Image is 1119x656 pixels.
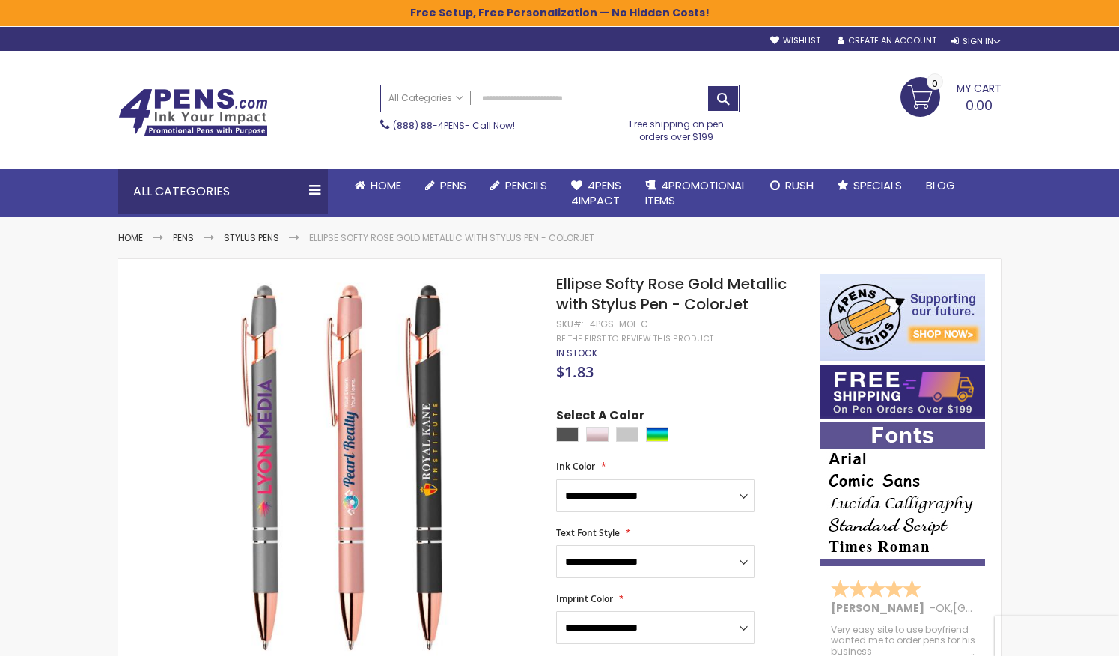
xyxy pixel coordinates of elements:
div: Assorted [646,427,668,442]
strong: SKU [556,318,584,330]
img: 4pens 4 kids [820,274,985,361]
span: Blog [926,177,955,193]
span: All Categories [388,92,463,104]
span: - , [930,601,1063,616]
a: Rush [758,169,826,202]
span: Text Font Style [556,526,620,539]
a: Pens [173,231,194,244]
span: - Call Now! [393,119,515,132]
div: Silver [616,427,638,442]
a: Home [343,169,413,202]
div: Availability [556,347,597,359]
li: Ellipse Softy Rose Gold Metallic with Stylus Pen - ColorJet [309,232,594,244]
span: Rush [785,177,814,193]
span: OK [936,601,951,616]
a: Wishlist [770,35,820,46]
span: Home [371,177,401,193]
span: Ink Color [556,460,595,473]
span: Pens [440,177,466,193]
span: 0 [932,76,938,91]
div: Rose Gold [586,427,609,442]
span: Imprint Color [556,592,613,605]
a: Be the first to review this product [556,333,713,344]
div: 4PGS-MOI-C [590,318,648,330]
a: 0.00 0 [900,77,1001,115]
a: Home [118,231,143,244]
span: Specials [853,177,902,193]
div: All Categories [118,169,328,214]
a: 4Pens4impact [559,169,633,218]
span: 4Pens 4impact [571,177,621,208]
a: Stylus Pens [224,231,279,244]
a: 4PROMOTIONALITEMS [633,169,758,218]
a: Blog [914,169,967,202]
div: Free shipping on pen orders over $199 [614,112,740,142]
a: Pencils [478,169,559,202]
iframe: Reseñas de Clientes en Google [995,616,1119,656]
span: Select A Color [556,407,644,428]
a: Specials [826,169,914,202]
span: 0.00 [966,96,993,115]
a: Pens [413,169,478,202]
span: In stock [556,347,597,359]
img: Free shipping on orders over $199 [820,365,985,419]
a: Create an Account [838,35,936,46]
a: (888) 88-4PENS [393,119,465,132]
span: [GEOGRAPHIC_DATA] [953,601,1063,616]
img: 4Pens Custom Pens and Promotional Products [118,88,268,136]
span: [PERSON_NAME] [831,601,930,616]
span: Ellipse Softy Rose Gold Metallic with Stylus Pen - ColorJet [556,273,787,315]
span: Pencils [505,177,547,193]
span: $1.83 [556,362,594,382]
a: All Categories [381,85,471,110]
img: font-personalization-examples [820,422,985,566]
div: Sign In [951,36,1001,47]
div: Gunmetal [556,427,579,442]
span: 4PROMOTIONAL ITEMS [645,177,746,208]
